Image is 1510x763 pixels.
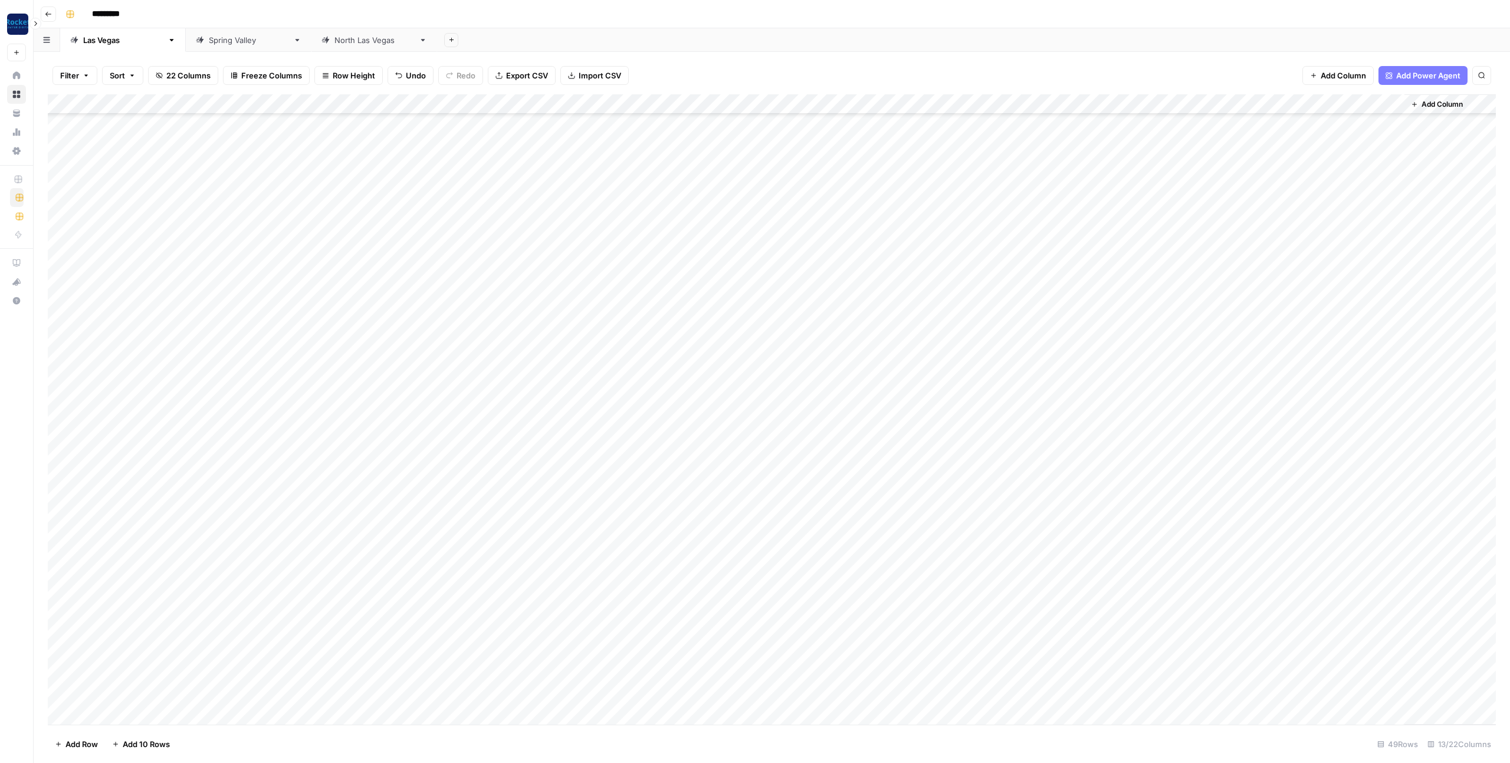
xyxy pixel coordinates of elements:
[1423,735,1496,754] div: 13/22 Columns
[7,272,26,291] button: What's new?
[7,291,26,310] button: Help + Support
[1378,66,1468,85] button: Add Power Agent
[7,85,26,104] a: Browse
[123,738,170,750] span: Add 10 Rows
[223,66,310,85] button: Freeze Columns
[186,28,311,52] a: [GEOGRAPHIC_DATA]
[60,28,186,52] a: [GEOGRAPHIC_DATA]
[148,66,218,85] button: 22 Columns
[209,34,288,46] div: [GEOGRAPHIC_DATA]
[488,66,556,85] button: Export CSV
[52,66,97,85] button: Filter
[579,70,621,81] span: Import CSV
[1302,66,1374,85] button: Add Column
[7,14,28,35] img: Rocket Pilots Logo
[105,735,177,754] button: Add 10 Rows
[7,142,26,160] a: Settings
[560,66,629,85] button: Import CSV
[48,735,105,754] button: Add Row
[311,28,437,52] a: [GEOGRAPHIC_DATA]
[314,66,383,85] button: Row Height
[1396,70,1460,81] span: Add Power Agent
[65,738,98,750] span: Add Row
[7,9,26,39] button: Workspace: Rocket Pilots
[7,104,26,123] a: Your Data
[1373,735,1423,754] div: 49 Rows
[8,273,25,291] div: What's new?
[1422,99,1463,110] span: Add Column
[166,70,211,81] span: 22 Columns
[388,66,434,85] button: Undo
[102,66,143,85] button: Sort
[333,70,375,81] span: Row Height
[60,70,79,81] span: Filter
[7,123,26,142] a: Usage
[438,66,483,85] button: Redo
[457,70,475,81] span: Redo
[7,254,26,272] a: AirOps Academy
[1321,70,1366,81] span: Add Column
[83,34,163,46] div: [GEOGRAPHIC_DATA]
[7,66,26,85] a: Home
[110,70,125,81] span: Sort
[334,34,414,46] div: [GEOGRAPHIC_DATA]
[241,70,302,81] span: Freeze Columns
[406,70,426,81] span: Undo
[1406,97,1468,112] button: Add Column
[506,70,548,81] span: Export CSV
